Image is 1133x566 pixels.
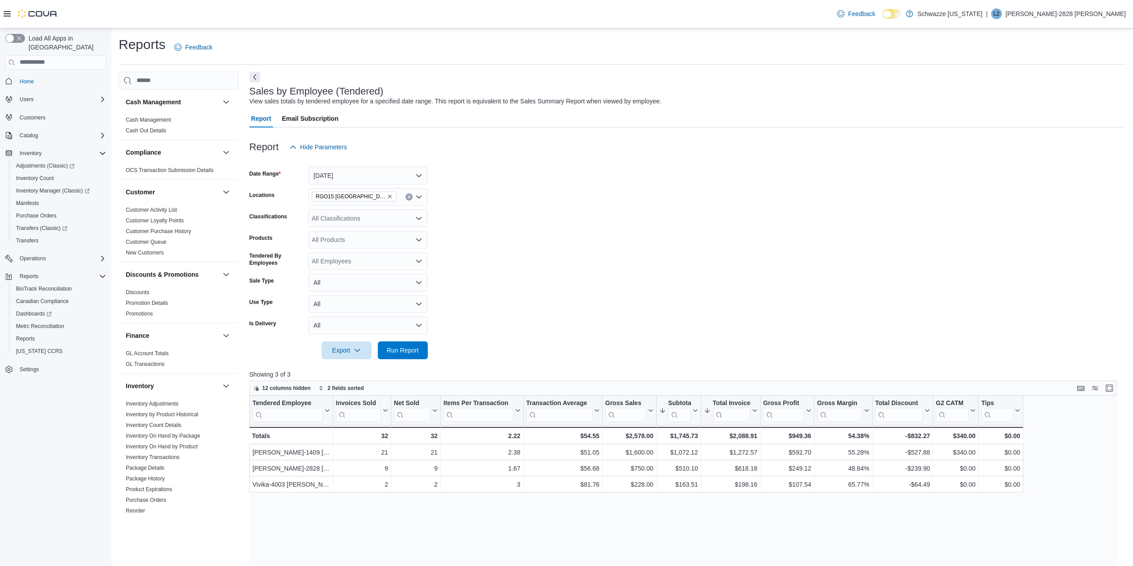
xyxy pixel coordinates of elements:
div: $1,072.12 [659,447,698,458]
span: RGO15 [GEOGRAPHIC_DATA] [316,192,385,201]
button: Total Invoiced [703,399,757,422]
button: Users [2,93,110,106]
span: Manifests [16,200,39,207]
span: Customer Loyalty Points [126,217,184,224]
button: Manifests [9,197,110,209]
button: Remove RGO15 Sunland Park from selection in this group [387,194,393,199]
a: Adjustments (Classic) [9,160,110,172]
button: Inventory [2,147,110,160]
a: Promotions [126,311,153,317]
a: Inventory On Hand by Package [126,433,200,439]
div: Gross Profit [763,399,804,407]
a: Inventory On Hand by Product [126,443,198,450]
span: [US_STATE] CCRS [16,348,62,355]
span: Customers [16,112,106,123]
div: 21 [336,447,388,458]
a: Inventory Manager (Classic) [9,185,110,197]
div: Total Discount [875,399,923,407]
div: $228.00 [605,479,653,490]
a: Inventory Count [12,173,58,184]
div: G2 CATM [936,399,968,422]
div: Total Discount [875,399,923,422]
span: Inventory On Hand by Package [126,432,200,439]
img: Cova [18,9,58,18]
span: BioTrack Reconciliation [12,283,106,294]
div: 9 [394,463,438,474]
span: L2 [993,8,999,19]
span: Transfers [16,237,38,244]
div: -$64.49 [875,479,930,490]
div: Gross Margin [817,399,862,407]
button: Hide Parameters [286,138,351,156]
button: Finance [126,331,219,340]
p: | [986,8,988,19]
div: Cash Management [119,115,239,139]
button: Reports [9,332,110,345]
a: Customer Queue [126,239,166,245]
button: Display options [1090,383,1100,394]
h3: Customer [126,188,155,197]
a: Inventory Adjustments [126,401,178,407]
div: Totals [252,431,330,441]
div: $0.00 [936,479,976,490]
button: Open list of options [415,193,422,201]
h3: Discounts & Promotions [126,270,198,279]
div: $107.54 [763,479,811,490]
span: BioTrack Reconciliation [16,285,72,292]
span: Report [251,110,271,127]
button: Reports [2,270,110,283]
div: $340.00 [936,447,976,458]
button: Catalog [16,130,41,141]
button: Next [249,72,260,82]
div: Invoices Sold [336,399,381,407]
nav: Complex example [5,71,106,399]
span: Feedback [185,43,212,52]
span: GL Account Totals [126,350,169,357]
span: Canadian Compliance [12,296,106,307]
a: Customer Purchase History [126,228,191,234]
a: BioTrack Reconciliation [12,283,75,294]
p: Showing 3 of 3 [249,370,1126,379]
div: Total Invoiced [712,399,750,407]
div: $1,600.00 [605,447,653,458]
div: $0.00 [981,463,1020,474]
div: Gross Sales [605,399,646,422]
div: $56.68 [526,463,599,474]
label: Date Range [249,170,281,177]
span: Canadian Compliance [16,298,69,305]
button: Open list of options [415,215,422,222]
span: GL Transactions [126,361,165,368]
span: Package Details [126,464,165,472]
h3: Report [249,142,279,152]
span: Reports [20,273,38,280]
button: G2 CATM [936,399,976,422]
span: Washington CCRS [12,346,106,357]
a: Customer Loyalty Points [126,217,184,224]
button: Inventory [221,381,232,391]
button: Inventory Count [9,172,110,185]
button: 2 fields sorted [315,383,367,394]
div: Gross Sales [605,399,646,407]
label: Use Type [249,299,273,306]
span: Load All Apps in [GEOGRAPHIC_DATA] [25,34,106,52]
div: -$832.27 [875,431,930,441]
button: Customer [126,188,219,197]
button: Gross Profit [763,399,811,422]
div: Transaction Average [526,399,592,407]
div: $51.05 [526,447,599,458]
span: Inventory Adjustments [126,400,178,407]
div: $340.00 [936,431,976,441]
span: Package History [126,475,165,482]
span: OCS Transaction Submission Details [126,167,214,174]
a: Metrc Reconciliation [12,321,68,332]
span: Export [327,341,366,359]
button: Transfers [9,234,110,247]
div: $1,745.73 [659,431,698,441]
span: Manifests [12,198,106,209]
div: [PERSON_NAME]-1409 [PERSON_NAME] [252,447,330,458]
span: Customer Activity List [126,206,177,213]
a: Customer Activity List [126,207,177,213]
button: Gross Sales [605,399,653,422]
